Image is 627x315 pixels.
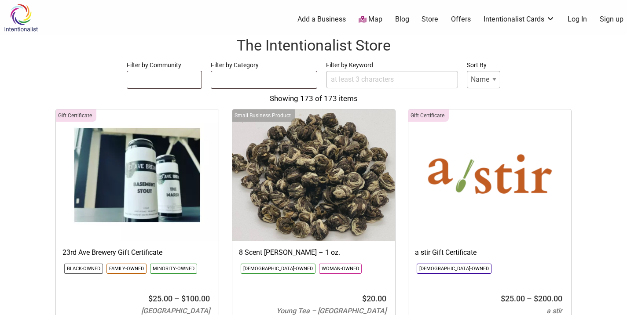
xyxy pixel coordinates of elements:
a: Blog [395,14,409,24]
li: Click to show only this community [106,264,147,274]
label: Sort By [467,60,500,71]
span: $ [501,294,505,303]
bdi: 25.00 [148,294,172,303]
a: Add a Business [297,14,346,24]
label: Filter by Keyword [326,60,458,71]
a: Store [422,14,438,24]
a: Offers [451,14,471,24]
li: Click to show only this community [241,264,315,274]
h3: 23rd Ave Brewery Gift Certificate [62,248,212,257]
span: – [174,294,180,303]
a: Log In [568,14,587,24]
h3: 8 Scent [PERSON_NAME] – 1 oz. [239,248,389,257]
li: Click to show only this community [319,264,362,274]
a: Map [359,14,382,25]
span: $ [148,294,153,303]
span: $ [181,294,186,303]
label: Filter by Community [127,60,202,71]
span: a stir [546,307,562,315]
h3: a stir Gift Certificate [415,248,565,257]
span: – [527,294,532,303]
bdi: 20.00 [362,294,386,303]
li: Click to show only this community [64,264,103,274]
li: Click to show only this community [417,264,491,274]
bdi: 200.00 [534,294,562,303]
a: Sign up [600,14,623,24]
input: at least 3 characters [326,71,458,88]
div: Click to show only this category [232,109,295,122]
div: Showing 173 of 173 items [9,93,618,105]
bdi: 100.00 [181,294,210,303]
span: Young Tea – [GEOGRAPHIC_DATA] [276,307,386,315]
div: Click to show only this category [56,109,96,122]
h1: The Intentionalist Store [9,35,618,56]
span: $ [362,294,367,303]
label: Filter by Category [211,60,317,71]
li: Click to show only this community [150,264,197,274]
a: Intentionalist Cards [484,14,555,24]
div: Click to show only this category [408,109,449,122]
span: [GEOGRAPHIC_DATA] [141,307,210,315]
bdi: 25.00 [501,294,525,303]
img: Young Tea 8 Scent Jasmine Green Pearl [232,109,395,241]
span: $ [534,294,538,303]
